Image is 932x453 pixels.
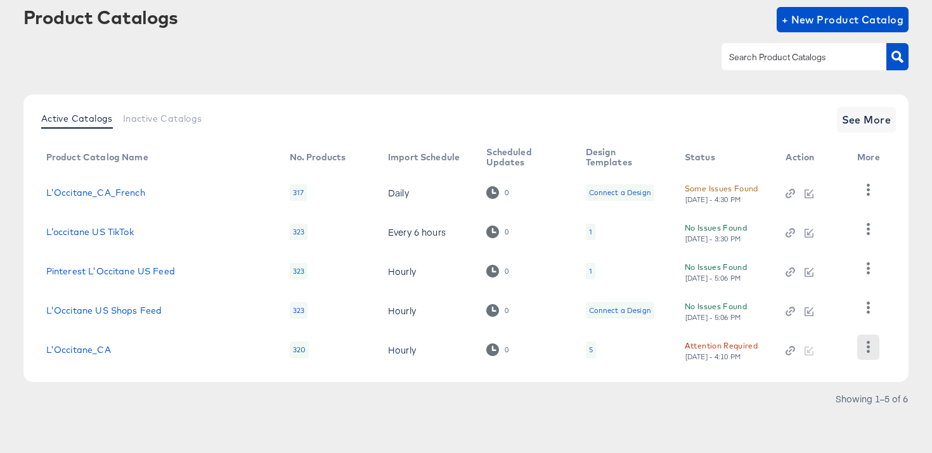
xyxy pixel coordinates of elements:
div: No. Products [290,152,346,162]
div: 0 [504,345,509,354]
div: 0 [504,188,509,197]
div: 0 [486,304,508,316]
div: 0 [486,226,508,238]
a: L'occitane US TikTok [46,227,134,237]
a: L'Occitane_CA [46,345,111,355]
div: [DATE] - 4:30 PM [685,195,742,204]
div: 323 [290,263,307,279]
div: Design Templates [586,147,659,167]
div: Product Catalogs [23,7,178,27]
div: 323 [290,224,307,240]
div: Import Schedule [388,152,460,162]
div: Connect a Design [589,188,651,198]
span: Inactive Catalogs [123,113,202,124]
a: L'Occitane US Shops Feed [46,305,162,316]
th: Status [675,143,776,173]
span: Active Catalogs [41,113,113,124]
div: Connect a Design [589,305,651,316]
div: 1 [586,263,595,279]
div: 1 [586,224,595,240]
div: 0 [504,306,509,315]
div: 317 [290,184,307,201]
div: 0 [504,267,509,276]
div: Product Catalog Name [46,152,148,162]
span: See More [842,111,891,129]
td: Hourly [378,330,476,369]
th: Action [775,143,847,173]
button: Some Issues Found[DATE] - 4:30 PM [685,182,758,204]
div: Connect a Design [586,302,654,319]
div: 1 [589,227,592,237]
div: 5 [586,341,596,358]
div: [DATE] - 4:10 PM [685,352,742,361]
div: Attention Required [685,339,758,352]
div: 0 [486,186,508,198]
td: Every 6 hours [378,212,476,252]
a: L'Occitane_CA_French [46,188,145,198]
td: Hourly [378,252,476,291]
div: 5 [589,345,593,355]
div: Scheduled Updates [486,147,560,167]
td: Daily [378,173,476,212]
button: + New Product Catalog [777,7,909,32]
div: Connect a Design [586,184,654,201]
input: Search Product Catalogs [727,50,862,65]
div: 0 [486,343,508,355]
span: + New Product Catalog [782,11,904,29]
button: Attention Required[DATE] - 4:10 PM [685,339,758,361]
div: 0 [486,265,508,277]
div: 320 [290,341,309,358]
div: 323 [290,302,307,319]
div: Showing 1–5 of 6 [835,394,909,403]
div: 1 [589,266,592,276]
button: See More [837,107,896,132]
td: Hourly [378,291,476,330]
div: 0 [504,227,509,236]
a: Pinterest L'Occitane US Feed [46,266,175,276]
th: More [847,143,895,173]
div: Some Issues Found [685,182,758,195]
